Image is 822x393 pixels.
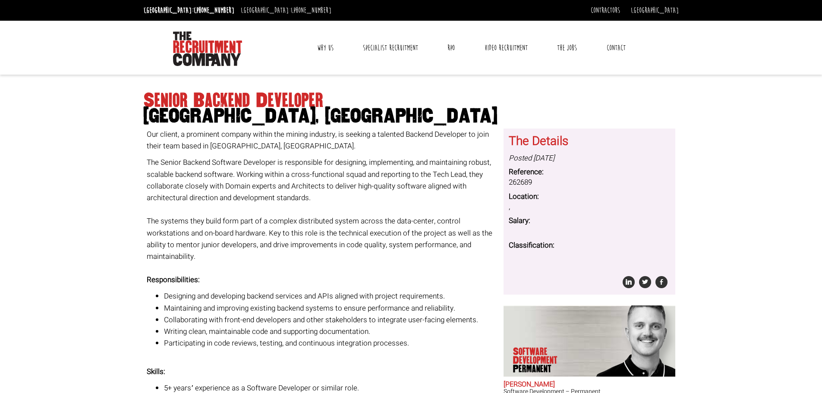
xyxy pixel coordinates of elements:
i: Posted [DATE] [509,153,554,163]
img: Sam Williamson does Software Development Permanent [592,305,675,377]
a: Video Recruitment [478,37,534,59]
a: [GEOGRAPHIC_DATA] [631,6,679,15]
a: RPO [441,37,461,59]
p: Software Development [513,347,579,373]
a: Contractors [591,6,620,15]
dt: Classification: [509,240,670,251]
dd: , [509,202,670,212]
h3: The Details [509,135,670,148]
h1: Senior Backend Developer [144,93,679,124]
dt: Salary: [509,216,670,226]
strong: Responsibilities: [147,274,200,285]
li: Writing clean, maintainable code and supporting documentation. [164,326,497,337]
a: [PHONE_NUMBER] [194,6,234,15]
a: Why Us [311,37,340,59]
span: [GEOGRAPHIC_DATA], [GEOGRAPHIC_DATA] [144,108,679,124]
li: [GEOGRAPHIC_DATA]: [239,3,334,17]
a: [PHONE_NUMBER] [291,6,331,15]
p: Our client, a prominent company within the mining industry, is seeking a talented Backend Develop... [147,129,497,152]
dt: Reference: [509,167,670,177]
strong: Skills: [147,366,165,377]
img: The Recruitment Company [173,31,242,66]
a: The Jobs [551,37,583,59]
li: Participating in code reviews, testing, and continuous integration processes. [164,337,497,349]
dd: 262689 [509,177,670,188]
li: Designing and developing backend services and APIs aligned with project requirements. [164,290,497,302]
a: Contact [600,37,632,59]
li: [GEOGRAPHIC_DATA]: [142,3,236,17]
span: Permanent [513,365,579,373]
li: Collaborating with front-end developers and other stakeholders to integrate user-facing elements. [164,314,497,326]
a: Specialist Recruitment [356,37,425,59]
p: The Senior Backend Software Developer is responsible for designing, implementing, and maintaining... [147,157,497,286]
dt: Location: [509,192,670,202]
li: Maintaining and improving existing backend systems to ensure performance and reliability. [164,302,497,314]
h2: [PERSON_NAME] [504,381,675,389]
